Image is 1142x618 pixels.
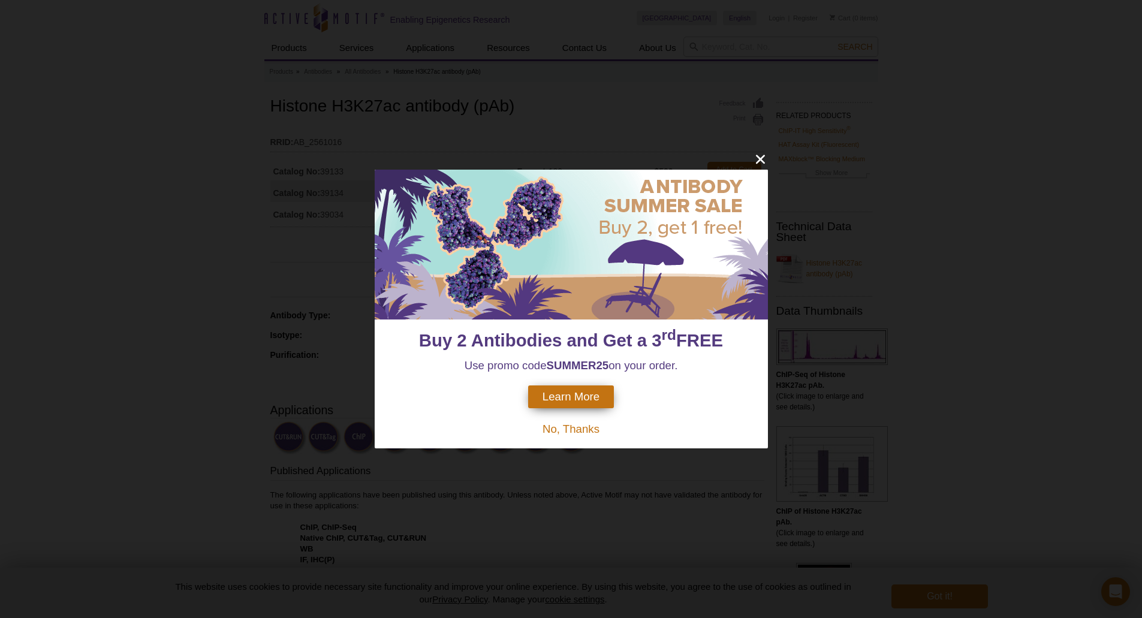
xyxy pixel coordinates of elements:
span: Buy 2 Antibodies and Get a 3 FREE [419,330,723,350]
strong: SUMMER25 [547,359,609,372]
span: No, Thanks [543,423,599,435]
sup: rd [662,327,676,343]
button: close [753,152,768,167]
span: Use promo code on your order. [465,359,678,372]
span: Learn More [543,390,599,403]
